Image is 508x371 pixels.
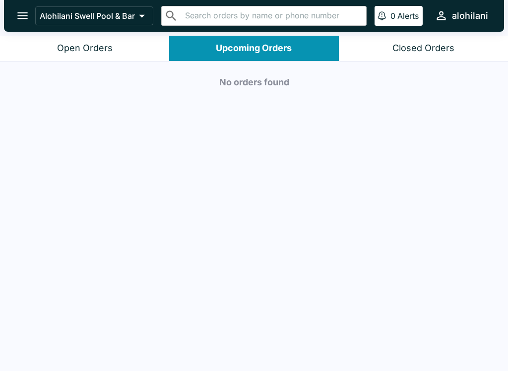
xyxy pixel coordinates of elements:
[35,6,153,25] button: Alohilani Swell Pool & Bar
[40,11,135,21] p: Alohilani Swell Pool & Bar
[57,43,113,54] div: Open Orders
[452,10,488,22] div: alohilani
[10,3,35,28] button: open drawer
[392,43,454,54] div: Closed Orders
[216,43,292,54] div: Upcoming Orders
[397,11,419,21] p: Alerts
[431,5,492,26] button: alohilani
[182,9,362,23] input: Search orders by name or phone number
[390,11,395,21] p: 0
